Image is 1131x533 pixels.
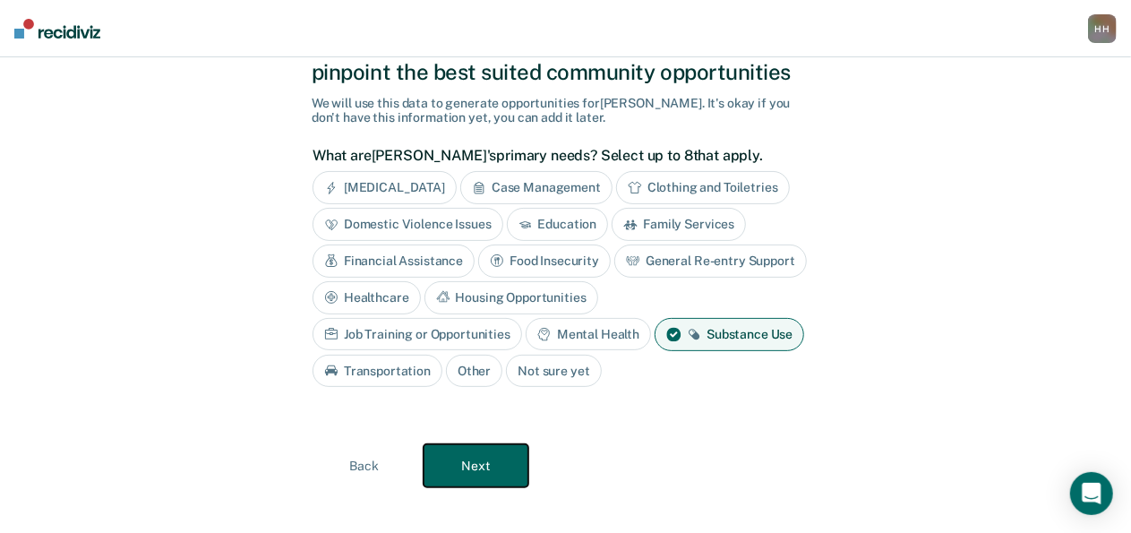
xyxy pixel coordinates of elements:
div: Financial Assistance [313,245,475,278]
div: Housing Opportunities [424,281,598,314]
div: Domestic Violence Issues [313,208,503,241]
button: Back [312,444,416,487]
div: Other [446,355,502,388]
button: Next [424,444,528,487]
div: We will use this data to generate opportunities for [PERSON_NAME] . It's okay if you don't have t... [312,96,819,126]
div: Transportation [313,355,442,388]
button: HH [1088,14,1117,43]
div: Open Intercom Messenger [1070,472,1113,515]
div: Case Management [460,171,613,204]
div: Mental Health [526,318,651,351]
label: What are [PERSON_NAME]'s primary needs? Select up to 8 that apply. [313,147,810,164]
div: Gathering [PERSON_NAME]'s primary needs help pinpoint the best suited community opportunities [312,33,819,85]
div: General Re-entry Support [614,245,807,278]
div: Substance Use [655,318,804,351]
div: [MEDICAL_DATA] [313,171,457,204]
div: Clothing and Toiletries [616,171,790,204]
img: Recidiviz [14,19,100,39]
div: H H [1088,14,1117,43]
div: Not sure yet [506,355,601,388]
div: Job Training or Opportunities [313,318,522,351]
div: Healthcare [313,281,421,314]
div: Food Insecurity [478,245,611,278]
div: Education [507,208,609,241]
div: Family Services [612,208,746,241]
